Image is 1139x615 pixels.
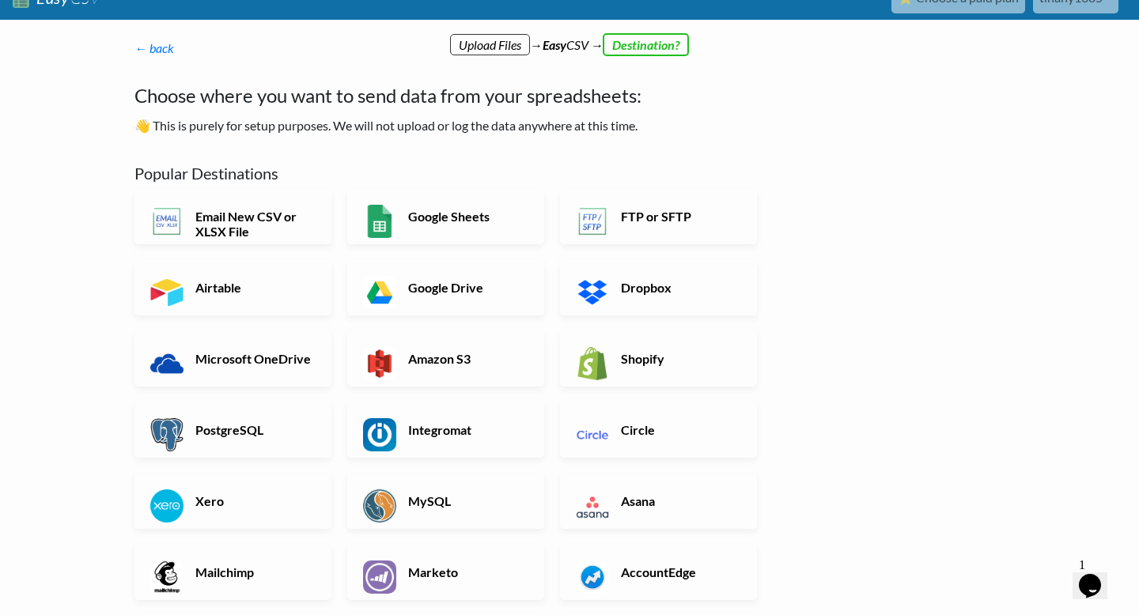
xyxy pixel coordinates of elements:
a: Asana [560,474,757,529]
h6: Xero [191,493,316,508]
a: Integromat [347,402,544,458]
img: MySQL App & API [363,489,396,523]
a: ← back [134,40,174,55]
h4: Choose where you want to send data from your spreadsheets: [134,81,779,110]
h6: Asana [617,493,741,508]
a: Airtable [134,260,331,315]
h6: Email New CSV or XLSX File [191,209,316,239]
h6: Circle [617,422,741,437]
img: Microsoft OneDrive App & API [150,347,184,380]
img: Airtable App & API [150,276,184,309]
a: Email New CSV or XLSX File [134,189,331,244]
div: → CSV → [119,20,1020,55]
a: AccountEdge [560,545,757,600]
a: Shopify [560,331,757,387]
h6: FTP or SFTP [617,209,741,224]
h5: Popular Destinations [134,164,779,183]
img: Marketo App & API [363,560,396,594]
a: FTP or SFTP [560,189,757,244]
a: PostgreSQL [134,402,331,458]
h6: Marketo [404,564,528,579]
img: Dropbox App & API [576,276,609,309]
a: Marketo [347,545,544,600]
h6: Shopify [617,351,741,366]
h6: Airtable [191,280,316,295]
img: Integromat App & API [363,418,396,451]
a: Microsoft OneDrive [134,331,331,387]
h6: Google Drive [404,280,528,295]
img: Mailchimp App & API [150,560,184,594]
iframe: chat widget [1073,552,1123,599]
a: Xero [134,474,331,529]
h6: AccountEdge [617,564,741,579]
img: FTP or SFTP App & API [576,205,609,238]
h6: PostgreSQL [191,422,316,437]
img: PostgreSQL App & API [150,418,184,451]
img: Circle App & API [576,418,609,451]
h6: Microsoft OneDrive [191,351,316,366]
a: Circle [560,402,757,458]
h6: Mailchimp [191,564,316,579]
a: Mailchimp [134,545,331,600]
img: Email New CSV or XLSX File App & API [150,205,184,238]
a: Google Sheets [347,189,544,244]
h6: Amazon S3 [404,351,528,366]
a: MySQL [347,474,544,529]
img: Asana App & API [576,489,609,523]
img: Google Drive App & API [363,276,396,309]
h6: MySQL [404,493,528,508]
a: Google Drive [347,260,544,315]
img: Google Sheets App & API [363,205,396,238]
img: AccountEdge App & API [576,560,609,594]
p: 👋 This is purely for setup purposes. We will not upload or log the data anywhere at this time. [134,116,779,135]
a: Amazon S3 [347,331,544,387]
img: Xero App & API [150,489,184,523]
img: Shopify App & API [576,347,609,380]
h6: Google Sheets [404,209,528,224]
img: Amazon S3 App & API [363,347,396,380]
a: Dropbox [560,260,757,315]
h6: Integromat [404,422,528,437]
h6: Dropbox [617,280,741,295]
